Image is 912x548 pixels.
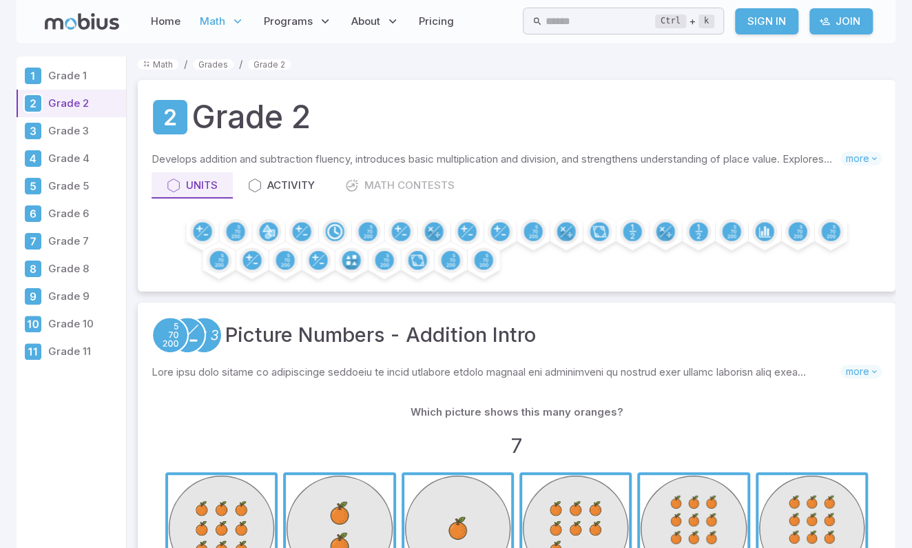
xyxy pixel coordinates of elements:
a: Math [138,59,178,70]
a: Home [147,6,185,37]
div: Grade 2 [23,94,43,113]
a: Grade 11 [17,338,126,365]
a: Grades [193,59,234,70]
a: Grade 2 [152,99,189,136]
span: Programs [264,14,313,29]
a: Grade 6 [17,200,126,227]
p: Grade 10 [48,316,121,332]
a: Grade 8 [17,255,126,283]
p: Grade 3 [48,123,121,139]
kbd: Ctrl [655,14,686,28]
a: Grade 10 [17,310,126,338]
p: Grade 8 [48,261,121,276]
a: Grade 2 [248,59,291,70]
a: Addition and Subtraction [169,316,206,354]
p: Grade 2 [48,96,121,111]
div: Grade 5 [23,176,43,196]
p: Which picture shows this many oranges? [411,405,623,420]
div: Grade 10 [23,314,43,334]
a: Pricing [415,6,458,37]
div: Grade 6 [23,204,43,223]
div: Grade 8 [23,259,43,278]
a: Sign In [735,8,798,34]
a: Grade 3 [17,117,126,145]
h1: Grade 2 [191,94,311,141]
nav: breadcrumb [138,57,895,72]
div: + [655,13,714,30]
p: Develops addition and subtraction fluency, introduces basic multiplication and division, and stre... [152,152,840,167]
p: Lore ipsu dolo sitame co adipiscinge seddoeiu te incid utlabore etdolo magnaal eni adminimveni qu... [152,365,840,380]
a: Grade 2 [17,90,126,117]
a: Join [809,8,873,34]
p: Grade 11 [48,344,121,359]
li: / [184,57,187,72]
a: Place Value [152,316,189,354]
a: Picture Numbers - Addition Intro [225,320,535,350]
kbd: k [698,14,714,28]
span: Math [200,14,225,29]
a: Grade 5 [17,172,126,200]
div: Units [167,178,218,193]
a: Grade 4 [17,145,126,172]
div: Grade 3 [23,121,43,141]
div: Grade 4 [23,149,43,168]
div: Activity [248,178,315,193]
a: Grade 7 [17,227,126,255]
a: Grade 1 [17,62,126,90]
p: Grade 1 [48,68,121,83]
span: About [351,14,380,29]
div: Grade 1 [23,66,43,85]
h3: 7 [511,431,522,461]
p: Grade 6 [48,206,121,221]
div: Grade 11 [23,342,43,361]
li: / [239,57,242,72]
div: Grade 9 [23,287,43,306]
a: Numeracy [185,316,222,354]
p: Grade 7 [48,234,121,249]
p: Grade 4 [48,151,121,166]
div: Grade 7 [23,232,43,251]
p: Grade 5 [48,179,121,194]
p: Grade 9 [48,289,121,304]
a: Grade 9 [17,283,126,310]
